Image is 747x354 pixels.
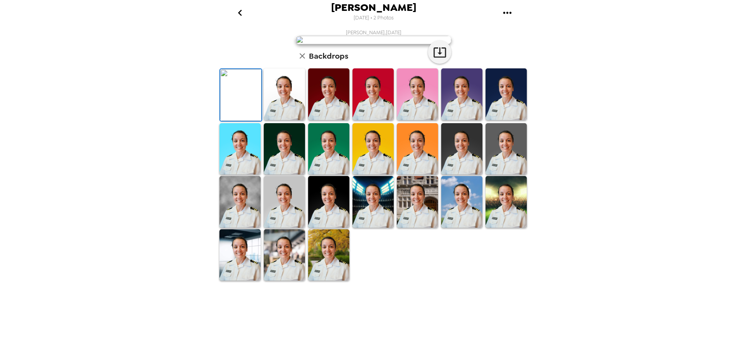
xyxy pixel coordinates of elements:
[346,29,402,36] span: [PERSON_NAME] , [DATE]
[354,13,394,23] span: [DATE] • 2 Photos
[220,69,261,121] img: Original
[309,50,348,62] h6: Backdrops
[296,36,451,44] img: user
[331,2,416,13] span: [PERSON_NAME]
